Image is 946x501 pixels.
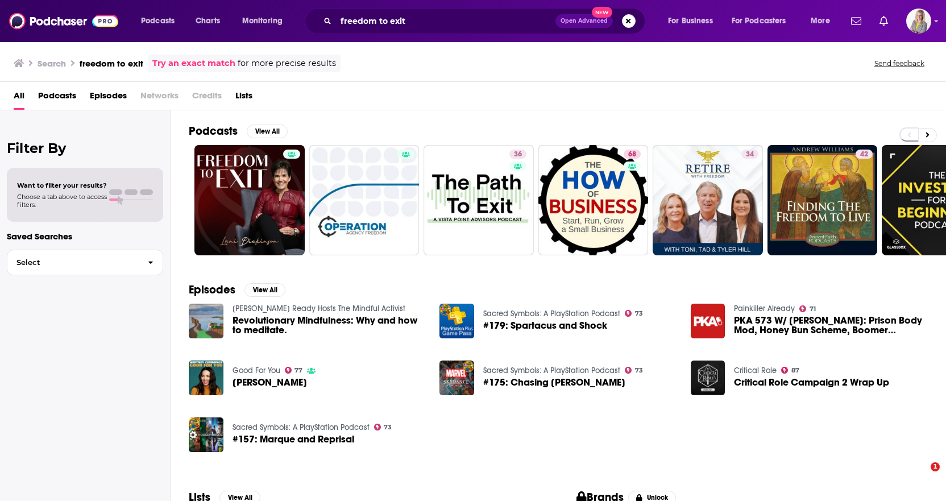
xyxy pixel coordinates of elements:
[856,150,873,159] a: 42
[483,378,625,387] span: #175: Chasing [PERSON_NAME]
[514,149,522,160] span: 36
[625,367,643,374] a: 73
[234,12,297,30] button: open menu
[734,378,889,387] a: Critical Role Campaign 2 Wrap Up
[285,367,303,374] a: 77
[931,462,940,471] span: 1
[7,259,139,266] span: Select
[691,361,725,395] img: Critical Role Campaign 2 Wrap Up
[691,304,725,338] img: PKA 573 W/ Josh Pillault: Prison Body Mod, Honey Bun Scheme, Boomer Moments
[439,361,474,395] img: #175: Chasing Amy
[781,367,799,374] a: 87
[233,434,354,444] a: #157: Marque and Reprisal
[233,304,405,313] a: Matt Ready Hosts The Mindful Activist
[238,57,336,70] span: for more precise results
[294,368,302,373] span: 77
[555,14,613,28] button: Open AdvancedNew
[133,12,189,30] button: open menu
[907,462,935,490] iframe: Intercom live chat
[189,417,223,452] img: #157: Marque and Reprisal
[860,149,868,160] span: 42
[336,12,555,30] input: Search podcasts, credits, & more...
[233,423,370,432] a: Sacred Symbols: A PlayStation Podcast
[424,145,534,255] a: 36
[732,13,786,29] span: For Podcasters
[244,283,285,297] button: View All
[9,10,118,32] img: Podchaser - Follow, Share and Rate Podcasts
[14,86,24,110] span: All
[196,13,220,29] span: Charts
[189,304,223,338] img: Revolutionary Mindfulness: Why and how to meditate.
[17,181,107,189] span: Want to filter your results?
[7,140,163,156] h2: Filter By
[80,58,143,69] h3: freedom to exit
[803,12,844,30] button: open menu
[233,378,307,387] a: Rosebud Baker
[483,309,620,318] a: Sacred Symbols: A PlayStation Podcast
[374,424,392,430] a: 73
[724,12,803,30] button: open menu
[653,145,763,255] a: 34
[316,8,656,34] div: Search podcasts, credits, & more...
[17,193,107,209] span: Choose a tab above to access filters.
[247,125,288,138] button: View All
[233,366,280,375] a: Good For You
[38,58,66,69] h3: Search
[875,11,893,31] a: Show notifications dropdown
[189,124,238,138] h2: Podcasts
[906,9,931,34] img: User Profile
[384,425,392,430] span: 73
[791,368,799,373] span: 87
[734,304,795,313] a: Painkiller Already
[188,12,227,30] a: Charts
[90,86,127,110] a: Episodes
[635,368,643,373] span: 73
[189,283,285,297] a: EpisodesView All
[668,13,713,29] span: For Business
[140,86,179,110] span: Networks
[233,378,307,387] span: [PERSON_NAME]
[799,305,816,312] a: 71
[189,124,288,138] a: PodcastsView All
[439,304,474,338] img: #179: Spartacus and Shock
[7,231,163,242] p: Saved Searches
[810,307,816,312] span: 71
[152,57,235,70] a: Try an exact match
[746,149,754,160] span: 34
[235,86,252,110] a: Lists
[906,9,931,34] span: Logged in as ShelbySledge
[660,12,727,30] button: open menu
[7,250,163,275] button: Select
[847,11,866,31] a: Show notifications dropdown
[635,311,643,316] span: 73
[38,86,76,110] a: Podcasts
[734,316,928,335] a: PKA 573 W/ Josh Pillault: Prison Body Mod, Honey Bun Scheme, Boomer Moments
[811,13,830,29] span: More
[734,366,777,375] a: Critical Role
[592,7,612,18] span: New
[483,366,620,375] a: Sacred Symbols: A PlayStation Podcast
[483,321,607,330] a: #179: Spartacus and Shock
[141,13,175,29] span: Podcasts
[625,310,643,317] a: 73
[624,150,641,159] a: 68
[561,18,608,24] span: Open Advanced
[233,316,426,335] a: Revolutionary Mindfulness: Why and how to meditate.
[906,9,931,34] button: Show profile menu
[242,13,283,29] span: Monitoring
[192,86,222,110] span: Credits
[767,145,878,255] a: 42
